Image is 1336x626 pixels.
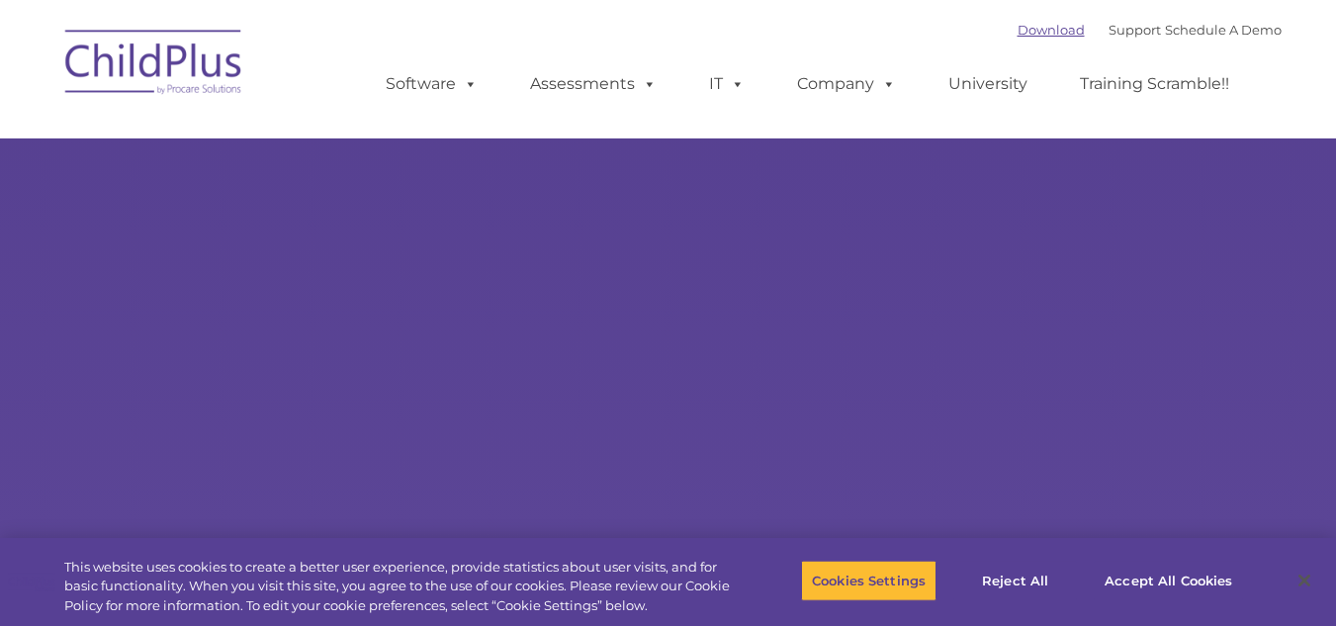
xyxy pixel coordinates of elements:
a: Training Scramble!! [1060,64,1249,104]
div: This website uses cookies to create a better user experience, provide statistics about user visit... [64,558,735,616]
a: Support [1109,22,1161,38]
a: Schedule A Demo [1165,22,1282,38]
button: Close [1283,559,1326,602]
a: IT [689,64,764,104]
a: University [929,64,1047,104]
button: Accept All Cookies [1094,560,1243,601]
a: Software [366,64,497,104]
font: | [1018,22,1282,38]
a: Download [1018,22,1085,38]
button: Reject All [953,560,1077,601]
a: Assessments [510,64,676,104]
img: ChildPlus by Procare Solutions [55,16,253,115]
button: Cookies Settings [801,560,936,601]
a: Company [777,64,916,104]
